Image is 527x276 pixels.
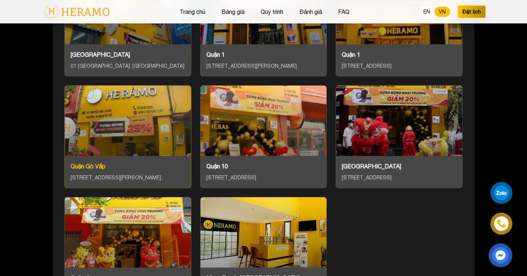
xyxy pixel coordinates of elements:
button: Trang chủ [177,7,208,16]
div: Quận Gò Vấp [71,162,185,171]
div: Quận 10 [206,162,321,171]
button: VN [434,7,450,17]
div: [STREET_ADDRESS][PERSON_NAME] [206,62,321,70]
button: Bảng giá [219,7,247,16]
button: Đánh giá [297,7,324,16]
div: [STREET_ADDRESS][PERSON_NAME] [71,174,185,182]
button: EN [419,7,434,17]
div: [GEOGRAPHIC_DATA] [342,162,456,171]
div: [GEOGRAPHIC_DATA] [71,50,185,59]
a: phone-icon [492,214,511,234]
button: FAQ [336,7,352,16]
div: [STREET_ADDRESS] [206,174,321,182]
img: logo-with-text.png [41,4,112,19]
button: Đặt lịch [457,5,486,18]
img: phone-icon [497,219,506,228]
div: [STREET_ADDRESS] [342,174,456,182]
div: Quận 1 [206,50,321,59]
div: 01 [GEOGRAPHIC_DATA], [GEOGRAPHIC_DATA] [71,62,185,70]
button: Quy trình [258,7,285,16]
div: Quận 1 [342,50,456,59]
div: [STREET_ADDRESS] [342,62,456,70]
